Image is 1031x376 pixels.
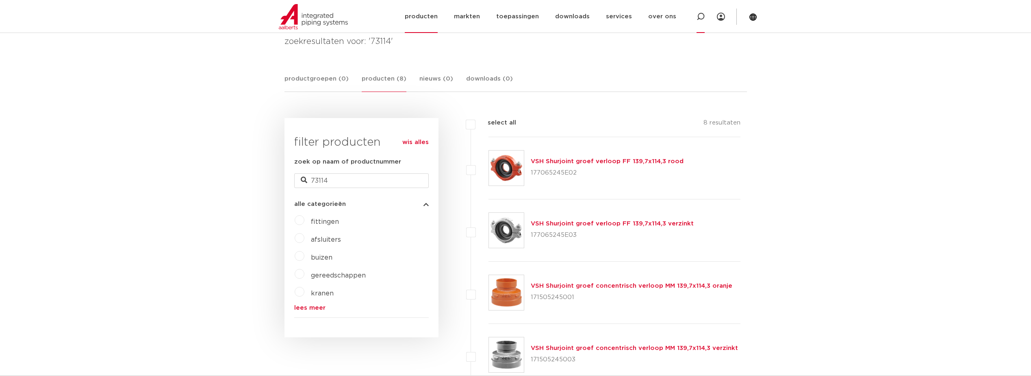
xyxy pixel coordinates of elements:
p: 171505245001 [531,291,732,304]
a: VSH Shurjoint groef concentrisch verloop MM 139,7x114,3 oranje [531,283,732,289]
a: afsluiters [311,236,341,243]
a: productgroepen (0) [284,74,349,92]
p: 171505245003 [531,353,738,366]
a: VSH Shurjoint groef verloop FF 139,7x114,3 rood [531,158,684,164]
button: alle categorieën [294,201,429,207]
a: gereedschappen [311,272,366,279]
img: Thumbnail for VSH Shurjoint groef verloop FF 139,7x114,3 verzinkt [489,213,524,248]
label: zoek op naam of productnummer [294,157,401,167]
img: Thumbnail for VSH Shurjoint groef verloop FF 139,7x114,3 rood [489,151,524,186]
a: downloads (0) [466,74,513,92]
a: kranen [311,290,334,297]
p: 177065245E02 [531,166,684,179]
a: producten (8) [362,74,406,92]
a: wis alles [402,138,429,147]
p: 8 resultaten [703,118,740,131]
a: fittingen [311,219,339,225]
label: select all [475,118,516,128]
a: VSH Shurjoint groef concentrisch verloop MM 139,7x114,3 verzinkt [531,345,738,351]
a: VSH Shurjoint groef verloop FF 139,7x114,3 verzinkt [531,221,694,227]
span: alle categorieën [294,201,346,207]
h3: filter producten [294,134,429,151]
img: Thumbnail for VSH Shurjoint groef concentrisch verloop MM 139,7x114,3 oranje [489,275,524,310]
a: buizen [311,254,332,261]
a: nieuws (0) [419,74,453,92]
input: zoeken [294,173,429,188]
img: Thumbnail for VSH Shurjoint groef concentrisch verloop MM 139,7x114,3 verzinkt [489,337,524,372]
p: 177065245E03 [531,229,694,242]
h4: zoekresultaten voor: '73114' [284,35,747,48]
a: lees meer [294,305,429,311]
